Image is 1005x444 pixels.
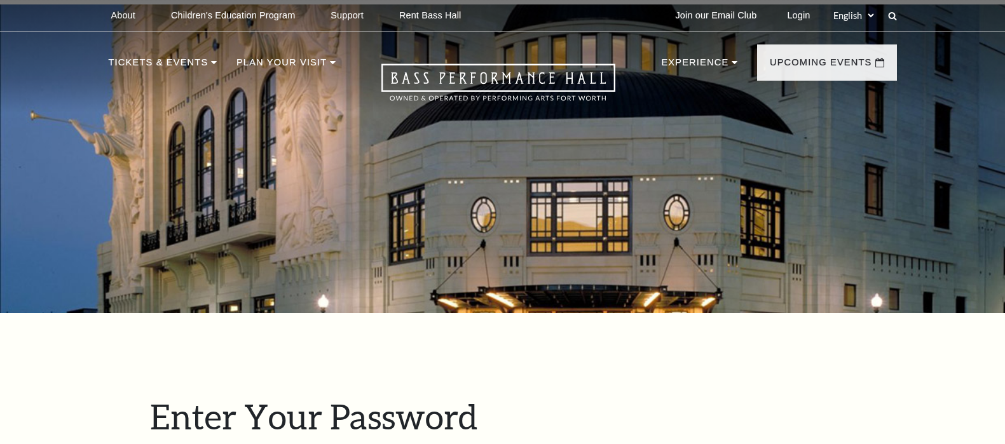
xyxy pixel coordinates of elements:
[399,10,461,21] p: Rent Bass Hall
[150,396,477,436] span: Enter Your Password
[111,10,135,21] p: About
[770,55,872,77] p: Upcoming Events
[331,10,364,21] p: Support
[831,10,876,22] select: Select:
[661,55,728,77] p: Experience
[171,10,295,21] p: Children's Education Program
[236,55,327,77] p: Plan Your Visit
[109,55,209,77] p: Tickets & Events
